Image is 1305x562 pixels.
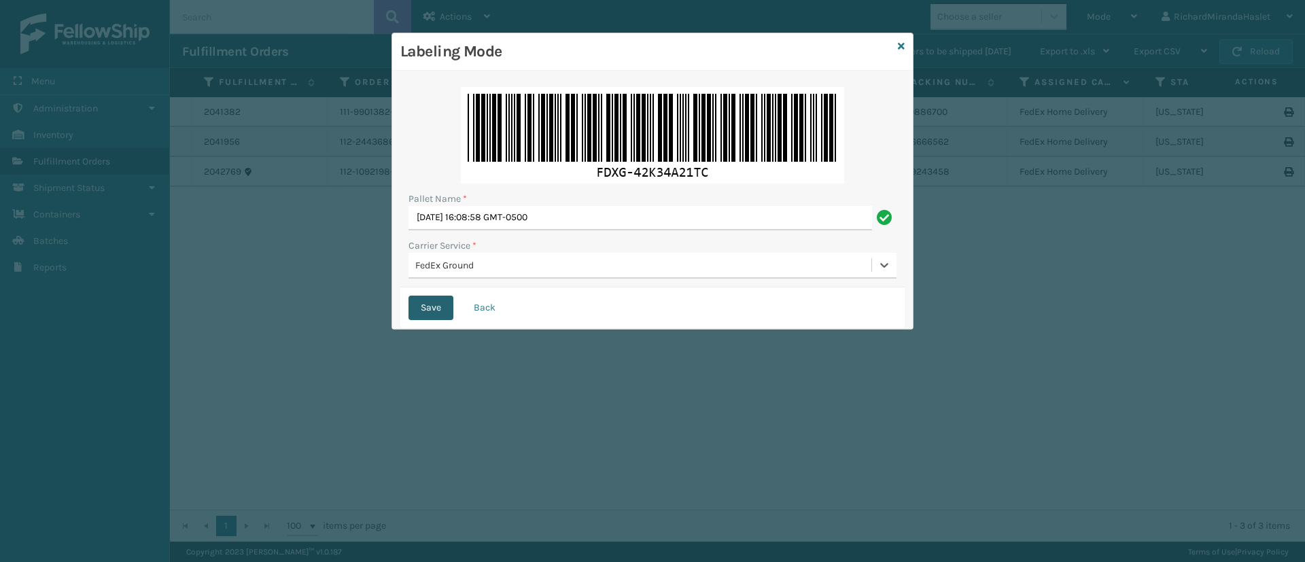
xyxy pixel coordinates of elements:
button: Save [408,296,453,320]
label: Pallet Name [408,192,467,206]
h3: Labeling Mode [400,41,892,62]
button: Back [462,296,508,320]
div: FedEx Ground [415,258,873,273]
label: Carrier Service [408,239,476,253]
img: 8yLNfYAAAAGSURBVAMA3wN0W335SHYAAAAASUVORK5CYII= [461,87,844,183]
